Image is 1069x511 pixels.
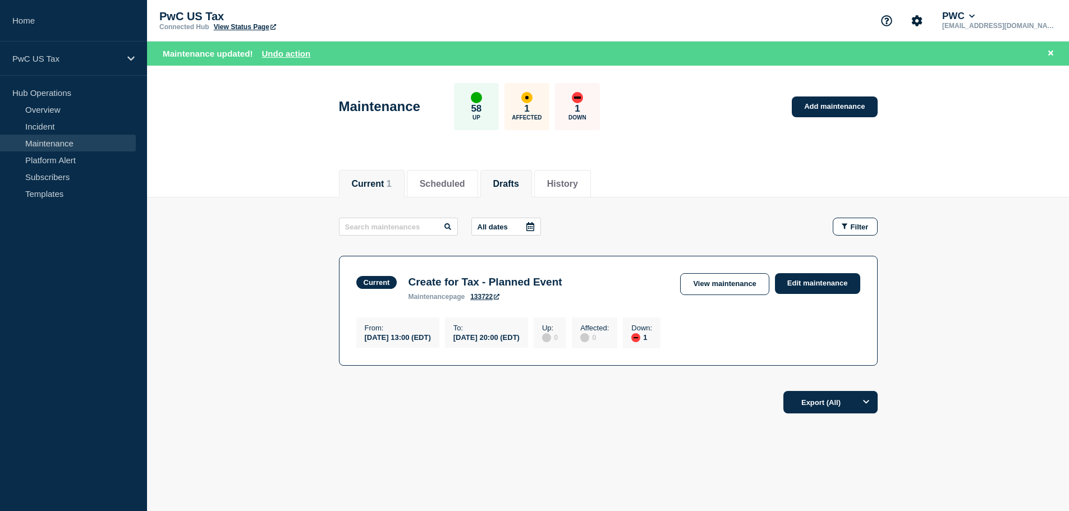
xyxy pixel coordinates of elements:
p: All dates [478,223,508,231]
a: View Status Page [214,23,276,31]
button: Undo action [262,49,311,58]
button: All dates [471,218,541,236]
div: 0 [542,332,558,342]
div: disabled [580,333,589,342]
p: PwC US Tax [159,10,384,23]
p: Connected Hub [159,23,209,31]
span: maintenance [408,293,449,301]
div: up [471,92,482,103]
p: PwC US Tax [12,54,120,63]
a: View maintenance [680,273,769,295]
p: To : [453,324,520,332]
h3: Create for Tax - Planned Event [408,276,562,288]
a: Edit maintenance [775,273,860,294]
div: [DATE] 20:00 (EDT) [453,332,520,342]
p: Down [568,114,586,121]
span: Filter [851,223,869,231]
button: Current 1 [352,179,392,189]
div: down [631,333,640,342]
p: 58 [471,103,481,114]
button: History [547,179,578,189]
button: Scheduled [420,179,465,189]
div: 1 [631,332,652,342]
a: Add maintenance [792,96,877,117]
p: page [408,293,465,301]
p: 1 [524,103,529,114]
div: 0 [580,332,609,342]
button: Drafts [493,179,519,189]
button: PWC [940,11,977,22]
h1: Maintenance [339,99,420,114]
div: Current [364,278,390,287]
input: Search maintenances [339,218,458,236]
p: Affected [512,114,542,121]
p: From : [365,324,431,332]
button: Filter [833,218,878,236]
button: Account settings [905,9,929,33]
p: Up : [542,324,558,332]
p: 1 [575,103,580,114]
button: Options [855,391,878,413]
div: down [572,92,583,103]
div: [DATE] 13:00 (EDT) [365,332,431,342]
p: Up [472,114,480,121]
button: Export (All) [783,391,878,413]
p: Down : [631,324,652,332]
a: 133722 [470,293,499,301]
p: [EMAIL_ADDRESS][DOMAIN_NAME] [940,22,1057,30]
span: Maintenance updated! [163,49,253,58]
button: Support [875,9,898,33]
span: 1 [387,179,392,188]
div: affected [521,92,533,103]
p: Affected : [580,324,609,332]
div: disabled [542,333,551,342]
